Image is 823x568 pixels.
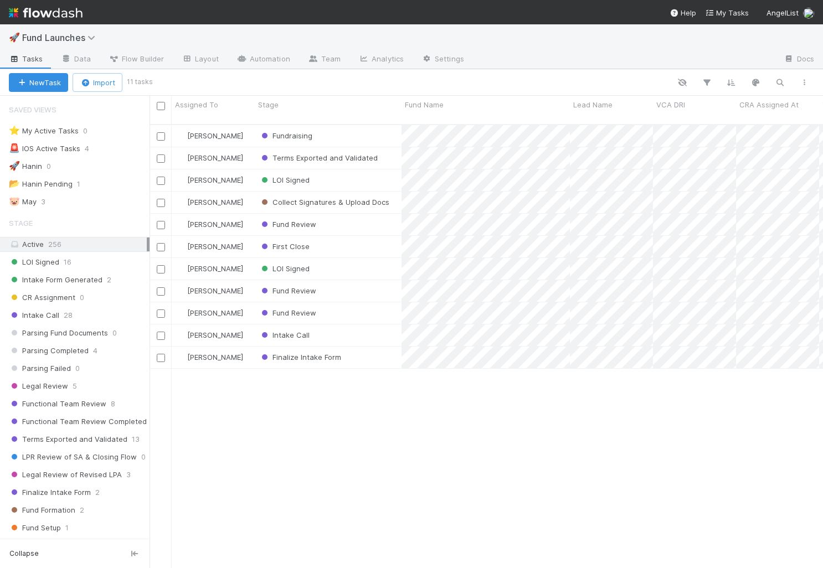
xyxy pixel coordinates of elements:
img: avatar_0a9e60f7-03da-485c-bb15-a40c44fcec20.png [177,242,186,251]
input: Toggle Row Selected [157,132,165,141]
a: Automation [228,51,299,69]
img: avatar_0a9e60f7-03da-485c-bb15-a40c44fcec20.png [177,286,186,295]
span: 🚀 [9,33,20,42]
span: 256 [48,240,61,249]
span: 0 [141,450,146,464]
a: My Tasks [705,7,749,18]
span: Collect Signatures & Upload Docs [259,198,389,206]
div: Fund Review [259,285,316,296]
div: First Close [259,241,310,252]
span: 0 [112,326,117,340]
input: Toggle Row Selected [157,221,165,229]
input: Toggle Row Selected [157,265,165,273]
img: avatar_0a9e60f7-03da-485c-bb15-a40c44fcec20.png [177,198,186,206]
span: Terms Exported and Validated [259,153,378,162]
div: [PERSON_NAME] [176,307,243,318]
span: AngelList [767,8,799,17]
span: 🚨 [9,143,20,153]
span: [PERSON_NAME] [187,242,243,251]
span: 🚀 [9,161,20,171]
span: 13 [132,432,140,446]
div: [PERSON_NAME] [176,197,243,208]
span: [PERSON_NAME] [187,220,243,229]
span: Stage [9,212,33,234]
img: avatar_0a9e60f7-03da-485c-bb15-a40c44fcec20.png [177,175,186,184]
img: avatar_0a9e60f7-03da-485c-bb15-a40c44fcec20.png [177,308,186,317]
span: 4 [93,344,97,358]
span: [PERSON_NAME] [187,286,243,295]
div: My Active Tasks [9,124,79,138]
div: May [9,195,37,209]
span: 2 [95,486,100,499]
span: Fund Setup [9,521,61,535]
span: Fund Launches [22,32,101,43]
div: Help [670,7,696,18]
div: LOI Signed [259,263,310,274]
a: Docs [775,51,823,69]
span: 16 [64,255,71,269]
span: [PERSON_NAME] [187,264,243,273]
div: [PERSON_NAME] [176,219,243,230]
span: Legal Review [9,379,68,393]
span: Tasks [9,53,43,64]
a: Analytics [349,51,413,69]
img: avatar_0a9e60f7-03da-485c-bb15-a40c44fcec20.png [177,353,186,362]
img: avatar_7e1c67d1-c55a-4d71-9394-c171c6adeb61.png [803,8,814,19]
span: Intake Call [259,331,310,339]
div: Hanin [9,159,42,173]
span: 4 [85,142,100,156]
span: CR Assignment [9,291,75,304]
span: Parsing Fund Documents [9,326,108,340]
span: ⭐ [9,126,20,135]
div: [PERSON_NAME] [176,352,243,363]
span: 🐷 [9,197,20,206]
span: Fund Formation [9,503,75,517]
button: Import [73,73,122,92]
input: Toggle Row Selected [157,177,165,185]
img: avatar_0a9e60f7-03da-485c-bb15-a40c44fcec20.png [177,264,186,273]
span: Finalize Intake Form [259,353,341,362]
a: Layout [173,51,228,69]
span: Intake Form Generated [9,273,102,287]
div: [PERSON_NAME] [176,263,243,274]
span: Fundraising [259,131,312,140]
span: Functional Team Review [9,397,106,411]
span: Stage [258,99,279,110]
div: [PERSON_NAME] [176,285,243,296]
a: Data [52,51,100,69]
span: Fund Review [259,220,316,229]
input: Toggle Row Selected [157,287,165,296]
img: avatar_0a9e60f7-03da-485c-bb15-a40c44fcec20.png [177,220,186,229]
span: Fund Review [259,308,316,317]
span: 0 [75,362,80,375]
input: Toggle Row Selected [157,309,165,318]
img: avatar_0a9e60f7-03da-485c-bb15-a40c44fcec20.png [177,131,186,140]
span: 8 [111,397,115,411]
span: Assigned To [175,99,218,110]
a: Team [299,51,349,69]
span: LOI Signed [259,264,310,273]
span: 1 [77,177,91,191]
input: Toggle Row Selected [157,354,165,362]
span: Fund Review [259,286,316,295]
img: logo-inverted-e16ddd16eac7371096b0.svg [9,3,83,22]
div: Hanin Pending [9,177,73,191]
span: 0 [47,159,62,173]
span: LPR Review of SA & Closing Flow [9,450,137,464]
span: 3 [126,468,131,482]
span: Functional Team Review Completed [9,415,147,428]
span: My Tasks [705,8,749,17]
small: 11 tasks [127,77,153,87]
span: 📂 [9,179,20,188]
span: Saved Views [9,99,56,121]
span: Lead Name [573,99,613,110]
span: Terms Exported and Validated [9,432,127,446]
span: 5 [73,379,77,393]
span: Fund Name [405,99,444,110]
div: Fund Review [259,219,316,230]
span: 3 [41,195,56,209]
div: Fundraising [259,130,312,141]
div: [PERSON_NAME] [176,130,243,141]
div: [PERSON_NAME] [176,241,243,252]
div: Intake Call [259,329,310,340]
